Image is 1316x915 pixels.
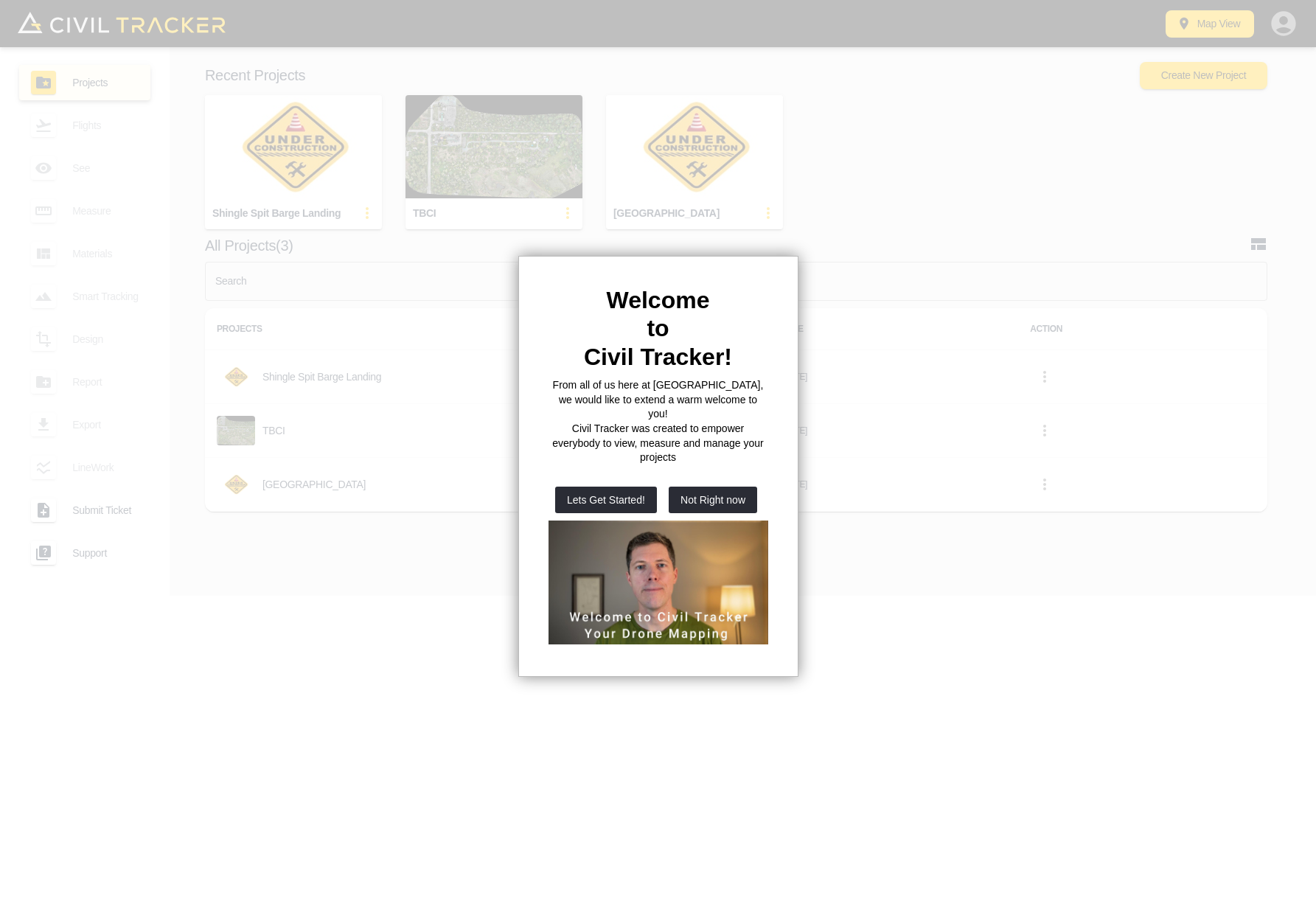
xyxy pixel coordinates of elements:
[669,487,757,513] button: Not Right now
[549,286,768,314] h2: Welcome
[549,378,768,422] p: From all of us here at [GEOGRAPHIC_DATA], we would like to extend a warm welcome to you!
[555,487,657,513] button: Lets Get Started!
[549,521,768,644] iframe: Welcome to Civil Tracker
[549,314,768,342] h2: to
[549,422,768,465] p: Civil Tracker was created to empower everybody to view, measure and manage your projects
[549,343,768,371] h2: Civil Tracker!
